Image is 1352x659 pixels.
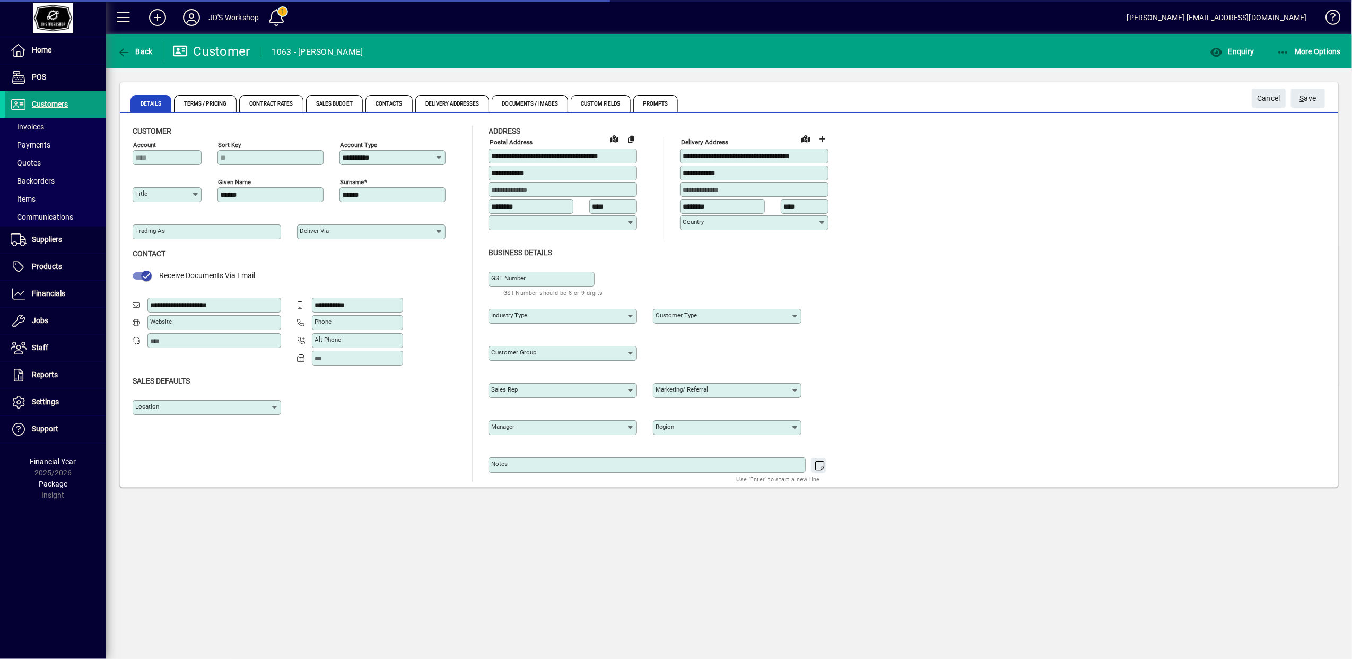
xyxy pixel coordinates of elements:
[491,349,536,356] mat-label: Customer group
[5,118,106,136] a: Invoices
[5,416,106,443] a: Support
[315,336,341,343] mat-label: Alt Phone
[5,64,106,91] a: POS
[135,227,165,235] mat-label: Trading as
[39,480,67,488] span: Package
[133,249,165,258] span: Contact
[1291,89,1325,108] button: Save
[32,316,48,325] span: Jobs
[656,423,674,430] mat-label: Region
[814,131,831,148] button: Choose address
[5,308,106,334] a: Jobs
[5,154,106,172] a: Quotes
[5,335,106,361] a: Staff
[300,227,329,235] mat-label: Deliver via
[5,172,106,190] a: Backorders
[5,190,106,208] a: Items
[1257,90,1280,107] span: Cancel
[5,281,106,307] a: Financials
[306,95,363,112] span: Sales Budget
[133,377,190,385] span: Sales defaults
[32,235,62,244] span: Suppliers
[623,131,640,148] button: Copy to Delivery address
[117,47,153,56] span: Back
[340,141,377,149] mat-label: Account Type
[32,262,62,271] span: Products
[737,473,820,485] mat-hint: Use 'Enter' to start a new line
[32,73,46,81] span: POS
[683,218,704,226] mat-label: Country
[272,44,363,60] div: 1063 - [PERSON_NAME]
[491,460,508,467] mat-label: Notes
[1252,89,1286,108] button: Cancel
[150,318,172,325] mat-label: Website
[633,95,678,112] span: Prompts
[133,141,156,149] mat-label: Account
[30,457,76,466] span: Financial Year
[491,274,526,282] mat-label: GST Number
[491,386,518,393] mat-label: Sales rep
[489,127,520,135] span: Address
[491,311,527,319] mat-label: Industry type
[11,177,55,185] span: Backorders
[5,254,106,280] a: Products
[175,8,208,27] button: Profile
[656,311,697,319] mat-label: Customer type
[11,123,44,131] span: Invoices
[492,95,568,112] span: Documents / Images
[172,43,250,60] div: Customer
[159,271,255,280] span: Receive Documents Via Email
[106,42,164,61] app-page-header-button: Back
[315,318,332,325] mat-label: Phone
[340,178,364,186] mat-label: Surname
[218,141,241,149] mat-label: Sort key
[11,213,73,221] span: Communications
[1277,47,1341,56] span: More Options
[32,397,59,406] span: Settings
[1274,42,1344,61] button: More Options
[135,190,147,197] mat-label: Title
[239,95,303,112] span: Contract Rates
[503,287,603,299] mat-hint: GST Number should be 8 or 9 digits
[415,95,490,112] span: Delivery Addresses
[1127,9,1307,26] div: [PERSON_NAME] [EMAIL_ADDRESS][DOMAIN_NAME]
[141,8,175,27] button: Add
[656,386,708,393] mat-label: Marketing/ Referral
[32,424,58,433] span: Support
[571,95,630,112] span: Custom Fields
[1300,94,1304,102] span: S
[1300,90,1316,107] span: ave
[5,389,106,415] a: Settings
[218,178,251,186] mat-label: Given name
[5,227,106,253] a: Suppliers
[130,95,171,112] span: Details
[11,195,36,203] span: Items
[1318,2,1339,37] a: Knowledge Base
[1207,42,1257,61] button: Enquiry
[11,159,41,167] span: Quotes
[135,403,159,410] mat-label: Location
[32,343,48,352] span: Staff
[606,130,623,147] a: View on map
[32,46,51,54] span: Home
[11,141,50,149] span: Payments
[365,95,413,112] span: Contacts
[489,248,552,257] span: Business details
[5,37,106,64] a: Home
[491,423,514,430] mat-label: Manager
[5,136,106,154] a: Payments
[5,362,106,388] a: Reports
[5,208,106,226] a: Communications
[174,95,237,112] span: Terms / Pricing
[32,370,58,379] span: Reports
[208,9,259,26] div: JD'S Workshop
[32,100,68,108] span: Customers
[1210,47,1254,56] span: Enquiry
[797,130,814,147] a: View on map
[115,42,155,61] button: Back
[32,289,65,298] span: Financials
